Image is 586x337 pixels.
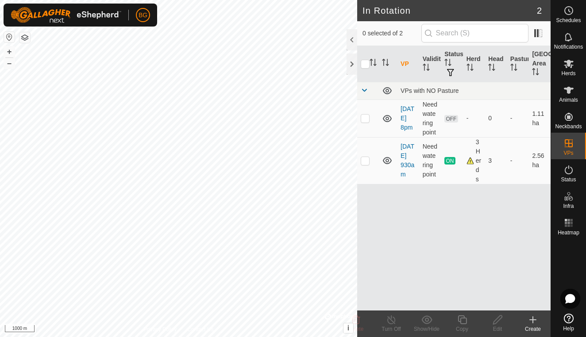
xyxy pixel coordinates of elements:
[510,65,517,72] p-sorticon: Activate to sort
[397,46,419,82] th: VP
[558,230,579,235] span: Heatmap
[563,203,574,209] span: Infra
[466,138,482,184] div: 3 Herds
[563,150,573,156] span: VPs
[555,124,582,129] span: Neckbands
[11,7,121,23] img: Gallagher Logo
[362,29,421,38] span: 0 selected of 2
[466,114,482,123] div: -
[488,65,495,72] p-sorticon: Activate to sort
[507,100,529,137] td: -
[507,46,529,82] th: Pasture
[441,46,463,82] th: Status
[537,4,542,17] span: 2
[466,65,474,72] p-sorticon: Activate to sort
[343,323,353,333] button: i
[556,18,581,23] span: Schedules
[551,310,586,335] a: Help
[401,105,414,131] a: [DATE] 8pm
[532,69,539,77] p-sorticon: Activate to sort
[463,46,485,82] th: Herd
[480,325,515,333] div: Edit
[19,32,30,43] button: Map Layers
[444,60,451,67] p-sorticon: Activate to sort
[421,24,528,42] input: Search (S)
[187,326,213,333] a: Contact Us
[423,65,430,72] p-sorticon: Activate to sort
[444,325,480,333] div: Copy
[528,137,551,184] td: 2.56 ha
[4,58,15,69] button: –
[561,177,576,182] span: Status
[485,137,507,184] td: 3
[409,325,444,333] div: Show/Hide
[347,324,349,332] span: i
[4,32,15,42] button: Reset Map
[401,87,547,94] div: VPs with NO Pasture
[444,157,455,165] span: ON
[559,97,578,103] span: Animals
[139,11,147,20] span: BG
[374,325,409,333] div: Turn Off
[362,5,537,16] h2: In Rotation
[485,46,507,82] th: Head
[4,46,15,57] button: +
[144,326,177,333] a: Privacy Policy
[419,46,441,82] th: Validity
[444,115,458,123] span: OFF
[370,60,377,67] p-sorticon: Activate to sort
[554,44,583,50] span: Notifications
[528,100,551,137] td: 1.11 ha
[561,71,575,76] span: Herds
[515,325,551,333] div: Create
[401,143,414,178] a: [DATE] 930am
[507,137,529,184] td: -
[419,137,441,184] td: Need watering point
[563,326,574,331] span: Help
[419,100,441,137] td: Need watering point
[382,60,389,67] p-sorticon: Activate to sort
[485,100,507,137] td: 0
[528,46,551,82] th: [GEOGRAPHIC_DATA] Area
